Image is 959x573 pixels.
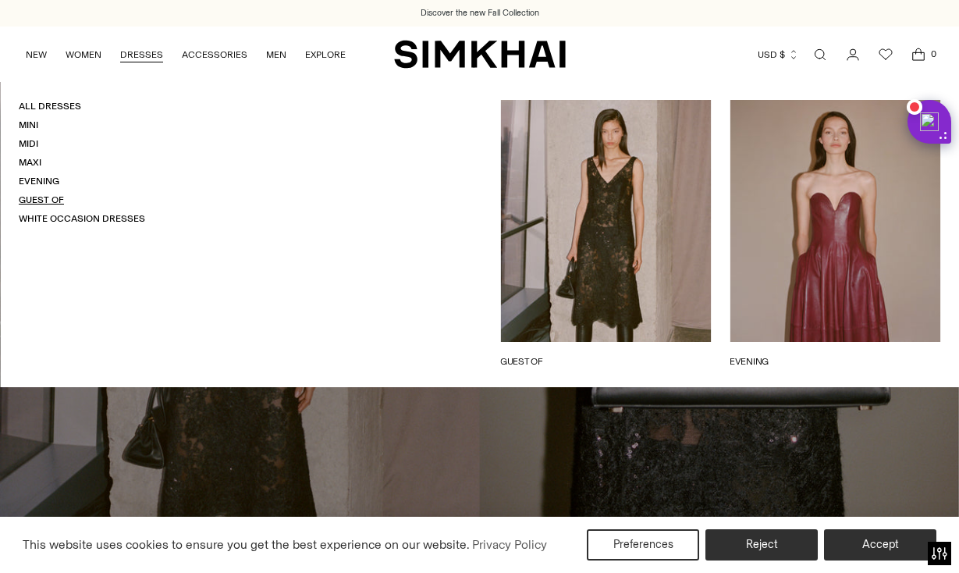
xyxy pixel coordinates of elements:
[837,39,868,70] a: Go to the account page
[587,529,699,561] button: Preferences
[705,529,818,561] button: Reject
[421,7,539,20] a: Discover the new Fall Collection
[758,37,799,72] button: USD $
[824,529,936,561] button: Accept
[470,533,549,557] a: Privacy Policy (opens in a new tab)
[903,39,934,70] a: Open cart modal
[804,39,836,70] a: Open search modal
[870,39,901,70] a: Wishlist
[26,37,47,72] a: NEW
[23,537,470,552] span: This website uses cookies to ensure you get the best experience on our website.
[305,37,346,72] a: EXPLORE
[66,37,101,72] a: WOMEN
[394,39,566,69] a: SIMKHAI
[120,37,163,72] a: DRESSES
[182,37,247,72] a: ACCESSORIES
[926,47,940,61] span: 0
[266,37,286,72] a: MEN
